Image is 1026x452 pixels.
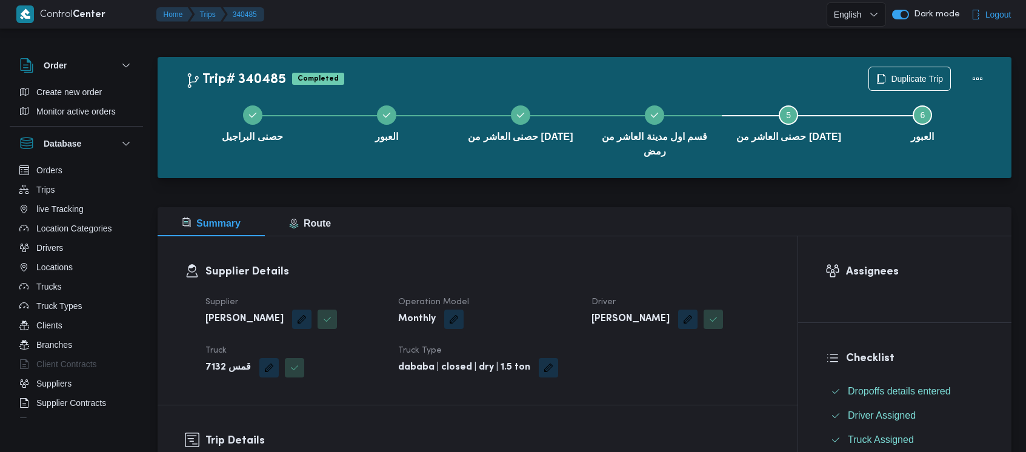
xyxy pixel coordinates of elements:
span: قسم اول مدينة العاشر من رمض [598,130,712,159]
button: live Tracking [15,199,138,219]
span: Client Contracts [36,357,97,371]
span: Clients [36,318,62,333]
div: Order [10,82,143,126]
button: حصنى العاشر من [DATE] [453,91,587,154]
button: Actions [965,67,990,91]
span: حصنى العاشر من [DATE] [736,130,841,144]
button: Trips [15,180,138,199]
span: Orders [36,163,62,178]
span: Supplier [205,298,238,306]
span: حصنى العاشر من [DATE] [468,130,573,144]
b: Completed [298,75,339,82]
button: Truck Types [15,296,138,316]
span: العبور [375,130,398,144]
span: Dropoffs details entered [848,384,951,399]
button: Trips [190,7,225,22]
button: Orders [15,161,138,180]
span: Operation Model [398,298,469,306]
button: قسم اول مدينة العاشر من رمض [588,91,722,168]
span: Create new order [36,85,102,99]
span: Dropoffs details entered [848,386,951,396]
button: Location Categories [15,219,138,238]
span: Trips [36,182,55,197]
button: Supplier Contracts [15,393,138,413]
iframe: chat widget [12,404,51,440]
button: Create new order [15,82,138,102]
button: Drivers [15,238,138,258]
h3: Database [44,136,81,151]
button: Suppliers [15,374,138,393]
b: dababa | closed | dry | 1.5 ton [398,361,530,375]
button: العبور [319,91,453,154]
button: Truck Assigned [826,430,984,450]
button: Locations [15,258,138,277]
span: Monitor active orders [36,104,116,119]
button: Dropoffs details entered [826,382,984,401]
span: Truck Types [36,299,82,313]
span: حصنى البراجيل [222,130,282,144]
span: live Tracking [36,202,84,216]
span: Truck Assigned [848,434,914,445]
b: [PERSON_NAME] [205,312,284,327]
svg: Step 2 is complete [382,110,391,120]
button: Devices [15,413,138,432]
span: Driver [591,298,616,306]
span: Logout [985,7,1011,22]
img: X8yXhbKr1z7QwAAAABJRU5ErkJggg== [16,5,34,23]
button: Trucks [15,277,138,296]
h3: Supplier Details [205,264,770,280]
span: العبور [911,130,934,144]
span: Dark mode [909,10,960,19]
h3: Trip Details [205,433,770,449]
span: Route [289,218,331,228]
span: Duplicate Trip [891,71,943,86]
span: Trucks [36,279,61,294]
button: العبور [856,91,990,154]
button: Branches [15,335,138,354]
b: Monthly [398,312,436,327]
b: Center [73,10,105,19]
svg: Step 3 is complete [516,110,525,120]
button: Database [19,136,133,151]
span: Suppliers [36,376,72,391]
button: Duplicate Trip [868,67,951,91]
button: 340485 [223,7,264,22]
span: 6 [921,110,925,120]
button: Home [156,7,193,22]
button: Order [19,58,133,73]
span: Location Categories [36,221,112,236]
button: حصنى العاشر من [DATE] [722,91,856,154]
button: Monitor active orders [15,102,138,121]
button: Driver Assigned [826,406,984,425]
span: Supplier Contracts [36,396,106,410]
button: Logout [966,2,1016,27]
b: [PERSON_NAME] [591,312,670,327]
span: Driver Assigned [848,410,916,420]
span: Completed [292,73,344,85]
span: 5 [786,110,791,120]
div: Database [10,161,143,423]
span: Locations [36,260,73,274]
h3: Order [44,58,67,73]
span: Truck Assigned [848,433,914,447]
h2: Trip# 340485 [185,72,286,88]
span: Truck Type [398,347,442,354]
span: Devices [36,415,67,430]
b: قمس 7132 [205,361,251,375]
svg: Step 4 is complete [650,110,659,120]
span: Driver Assigned [848,408,916,423]
span: Summary [182,218,241,228]
span: Branches [36,337,72,352]
h3: Assignees [846,264,984,280]
span: Drivers [36,241,63,255]
span: Truck [205,347,227,354]
h3: Checklist [846,350,984,367]
button: Clients [15,316,138,335]
button: حصنى البراجيل [185,91,319,154]
svg: Step 1 is complete [248,110,258,120]
button: Client Contracts [15,354,138,374]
